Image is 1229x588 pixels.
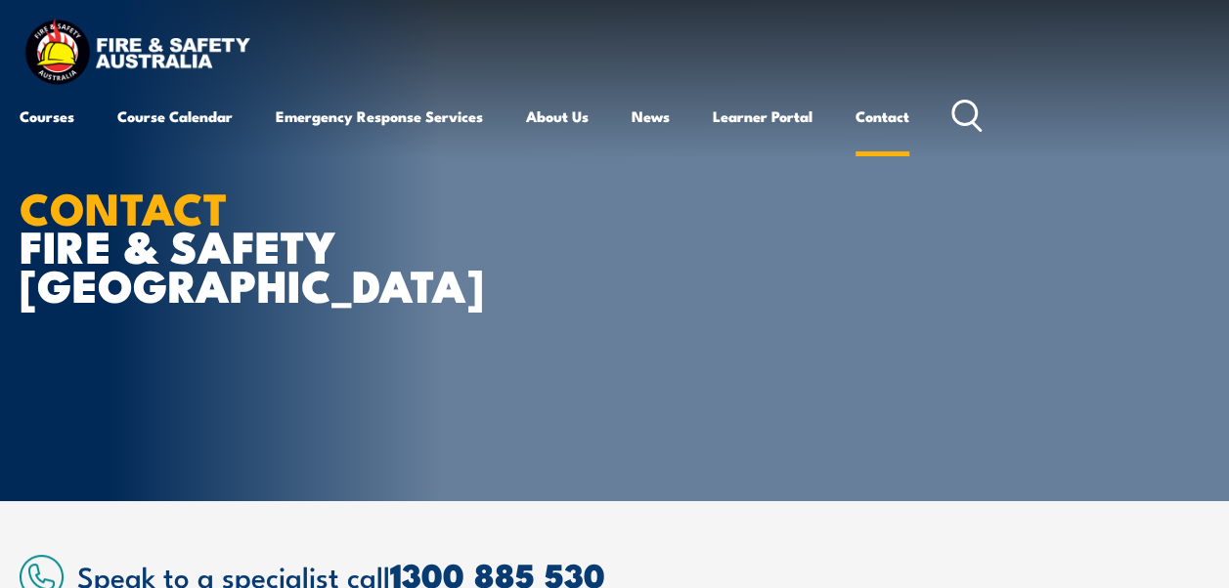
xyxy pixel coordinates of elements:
[20,173,228,240] strong: CONTACT
[526,93,589,140] a: About Us
[632,93,670,140] a: News
[713,93,812,140] a: Learner Portal
[20,93,74,140] a: Courses
[856,93,909,140] a: Contact
[276,93,483,140] a: Emergency Response Services
[20,188,503,302] h1: FIRE & SAFETY [GEOGRAPHIC_DATA]
[117,93,233,140] a: Course Calendar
